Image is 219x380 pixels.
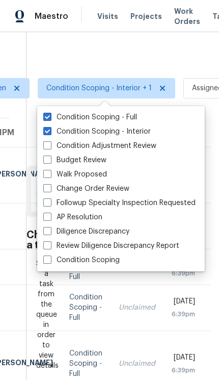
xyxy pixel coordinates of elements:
label: Followup Specialty Inspection Requested [43,198,196,208]
label: Condition Scoping [43,255,120,265]
label: Budget Review [43,155,106,165]
span: Condition Scoping - Interior + 1 [46,83,152,93]
div: Condition Scoping - Full [69,292,102,323]
label: Review Diligence Discrepancy Report [43,241,179,251]
div: 6:39pm [172,309,195,319]
div: 6:39pm [172,365,195,375]
div: Unclaimed [119,359,155,369]
span: Work Orders [174,6,200,27]
div: 6:39pm [172,268,195,278]
label: Diligence Discrepancy [43,226,129,237]
label: Condition Scoping - Full [43,112,137,122]
label: Change Order Review [43,184,129,194]
span: Projects [130,11,162,21]
label: Condition Scoping - Interior [43,126,151,137]
div: [DATE] [172,296,195,309]
label: Walk Proposed [43,169,107,180]
div: Select a task from the queue in order to view details [36,259,56,371]
h3: Choose a task [26,230,66,250]
div: Unclaimed [119,302,155,313]
span: Visits [97,11,118,21]
label: AP Resolution [43,212,102,222]
span: Maestro [35,11,68,21]
div: Condition Scoping - Full [69,348,102,379]
div: [DATE] [172,352,195,365]
label: Condition Adjustment Review [43,141,156,151]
